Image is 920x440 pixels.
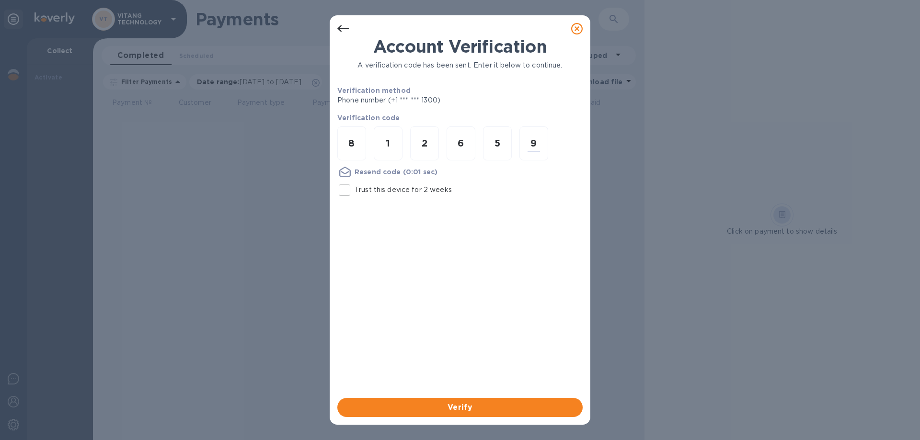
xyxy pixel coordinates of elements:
[337,398,583,417] button: Verify
[337,87,411,94] b: Verification method
[355,168,437,176] u: Resend code (0:01 sec)
[337,113,583,123] p: Verification code
[337,95,514,105] p: Phone number (+1 *** *** 1300)
[345,402,575,413] span: Verify
[355,185,452,195] p: Trust this device for 2 weeks
[337,60,583,70] p: A verification code has been sent. Enter it below to continue.
[337,36,583,56] h1: Account Verification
